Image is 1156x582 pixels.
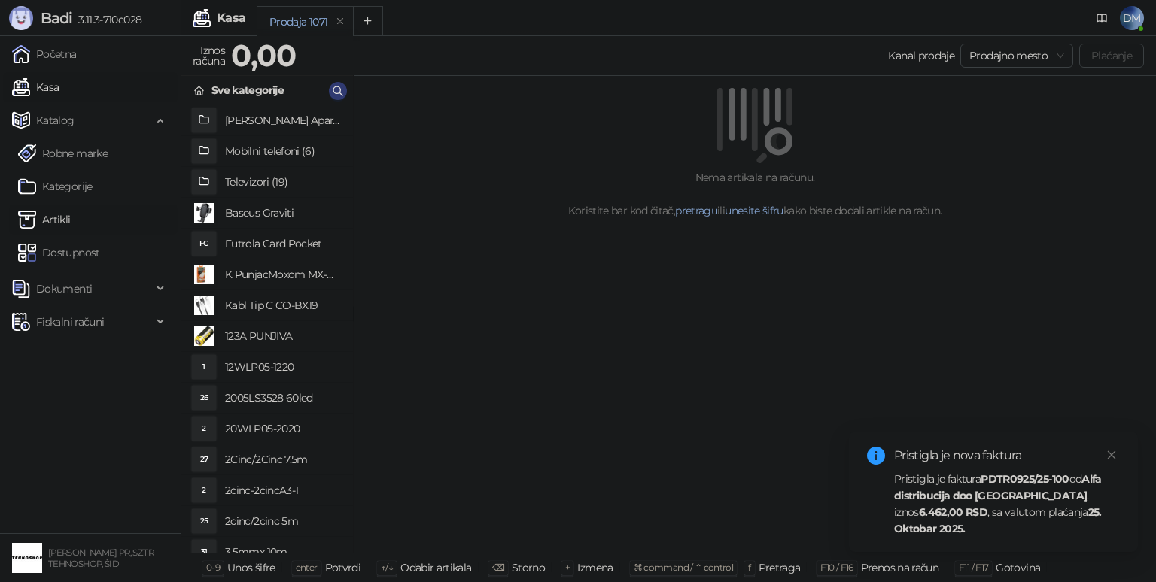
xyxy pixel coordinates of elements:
[12,72,59,102] a: Kasa
[36,307,104,337] span: Fiskalni računi
[888,47,954,64] div: Kanal prodaje
[894,505,1102,535] strong: 25. Oktobar 2025.
[296,562,318,573] span: enter
[225,108,341,132] h4: [PERSON_NAME] Aparati (2)
[231,37,296,74] strong: 0,00
[192,509,216,533] div: 25
[894,472,1102,502] strong: Alfa distribucija doo [GEOGRAPHIC_DATA]
[9,6,33,30] img: Logo
[225,170,341,194] h4: Televizori (19)
[192,262,216,286] img: Slika
[192,478,216,502] div: 2
[41,9,72,27] span: Badi
[12,39,77,69] a: Početna
[1079,44,1144,68] button: Plaćanje
[381,562,393,573] span: ↑/↓
[18,171,93,202] a: Kategorije
[18,211,36,229] img: Artikli
[192,232,216,256] div: FC
[192,417,216,441] div: 2
[1120,6,1144,30] span: DM
[492,562,504,573] span: ⌫
[18,205,71,235] a: ArtikliArtikli
[996,558,1040,577] div: Gotovina
[330,15,350,28] button: remove
[48,547,154,569] small: [PERSON_NAME] PR, SZTR TEHNOSHOP, ŠID
[725,204,783,217] a: unesite šifru
[372,169,1138,219] div: Nema artikala na računu. Koristite bar kod čitač, ili kako biste dodali artikle na račun.
[192,293,216,317] img: Slika
[325,558,361,577] div: Potvrdi
[225,324,341,348] h4: 123A PUNJIVA
[192,355,216,379] div: 1
[192,447,216,471] div: 27
[894,471,1120,537] div: Pristigla je faktura od , iznos , sa valutom plaćanja
[959,562,988,573] span: F11 / F17
[192,201,216,225] img: Slika
[225,540,341,564] h4: 3.5mmx 10m
[206,562,220,573] span: 0-9
[192,324,216,348] img: Slika
[894,447,1120,465] div: Pristigla je nova faktura
[190,41,228,71] div: Iznos računa
[820,562,853,573] span: F10 / F16
[18,138,108,168] a: Robne marke
[748,562,750,573] span: f
[1103,447,1120,463] a: Close
[969,44,1064,67] span: Prodajno mesto
[225,139,341,163] h4: Mobilni telefoni (6)
[18,238,100,268] a: Dostupnost
[217,12,245,24] div: Kasa
[225,386,341,410] h4: 2005LS3528 60led
[225,201,341,225] h4: Baseus Graviti
[36,105,75,135] span: Katalog
[225,478,341,502] h4: 2cinc-2cincA3-1
[759,558,801,577] div: Pretraga
[36,274,92,304] span: Dokumenti
[867,447,885,465] span: info-circle
[211,82,284,99] div: Sve kategorije
[269,14,327,30] div: Prodaja 1071
[12,543,42,573] img: 64x64-companyLogo-68805acf-9e22-4a20-bcb3-9756868d3d19.jpeg
[225,447,341,471] h4: 2Cinc/2Cinc 7.5m
[192,540,216,564] div: 31
[353,6,383,36] button: Add tab
[919,505,987,519] strong: 6.462,00 RSD
[181,105,353,553] div: grid
[225,509,341,533] h4: 2cinc/2cinc 5m
[577,558,613,577] div: Izmena
[225,232,341,256] h4: Futrola Card Pocket
[861,558,938,577] div: Prenos na račun
[225,355,341,379] h4: 12WLP05-1220
[227,558,275,577] div: Unos šifre
[225,417,341,441] h4: 20WLP05-2020
[512,558,545,577] div: Storno
[1090,6,1114,30] a: Dokumentacija
[981,472,1069,486] strong: PDTR0925/25-100
[400,558,471,577] div: Odabir artikala
[225,293,341,317] h4: Kabl Tip C CO-BX19
[565,562,570,573] span: +
[225,262,341,286] h4: K PunjacMoxom MX-HC25 PD 20W
[634,562,734,573] span: ⌘ command / ⌃ control
[1106,450,1117,460] span: close
[72,13,141,26] span: 3.11.3-710c028
[192,386,216,410] div: 26
[675,204,717,217] a: pretragu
